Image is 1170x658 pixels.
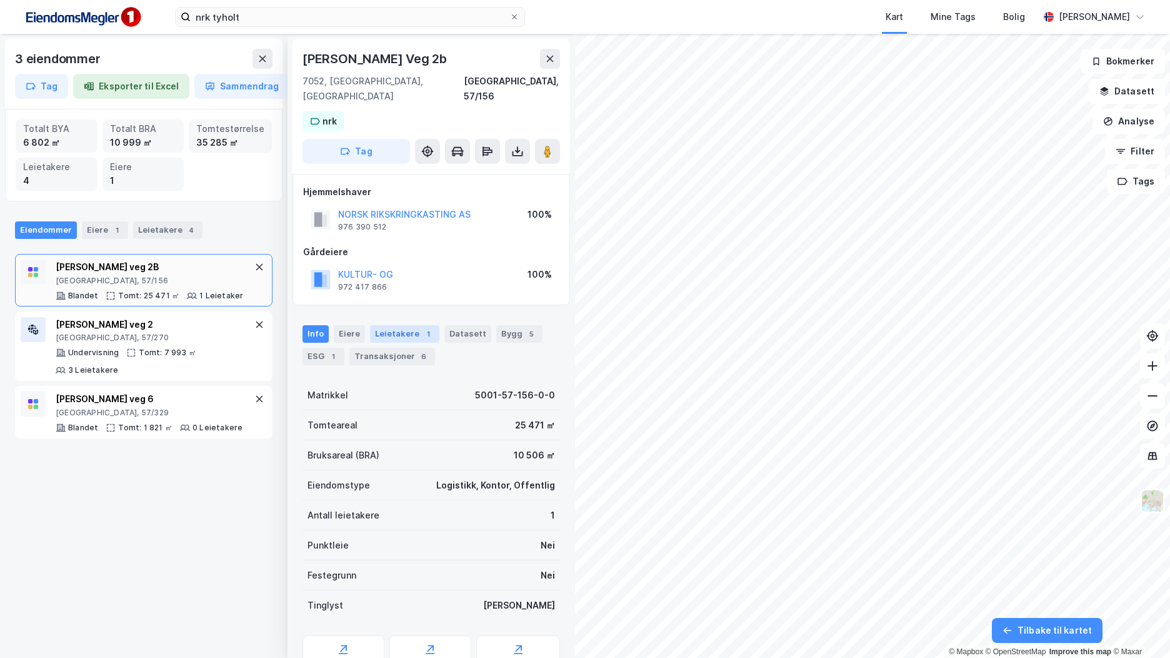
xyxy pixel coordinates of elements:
[302,348,344,365] div: ESG
[118,291,179,301] div: Tomt: 25 471 ㎡
[68,365,118,375] div: 3 Leietakere
[1107,169,1165,194] button: Tags
[1003,9,1025,24] div: Bolig
[515,418,555,433] div: 25 471 ㎡
[56,333,252,343] div: [GEOGRAPHIC_DATA], 57/270
[20,3,145,31] img: F4PB6Px+NJ5v8B7XTbfpPpyloAAAAASUVORK5CYII=
[133,221,202,239] div: Leietakere
[307,418,357,433] div: Tomteareal
[327,350,339,363] div: 1
[541,538,555,553] div: Nei
[196,136,264,149] div: 35 285 ㎡
[68,348,119,358] div: Undervisning
[15,74,68,99] button: Tag
[110,160,177,174] div: Eiere
[1105,139,1165,164] button: Filter
[334,325,365,343] div: Eiere
[307,478,370,493] div: Eiendomstype
[349,348,435,365] div: Transaksjoner
[527,267,552,282] div: 100%
[1089,79,1165,104] button: Datasett
[23,136,90,149] div: 6 802 ㎡
[307,568,356,583] div: Festegrunn
[422,328,434,340] div: 1
[302,49,449,69] div: [PERSON_NAME] Veg 2b
[68,423,98,433] div: Blandet
[118,423,172,433] div: Tomt: 1 821 ㎡
[68,291,98,301] div: Blandet
[110,174,177,188] div: 1
[302,74,464,104] div: 7052, [GEOGRAPHIC_DATA], [GEOGRAPHIC_DATA]
[551,508,555,523] div: 1
[110,136,177,149] div: 10 999 ㎡
[338,282,387,292] div: 972 417 866
[322,114,337,129] div: nrk
[192,423,242,433] div: 0 Leietakere
[307,538,349,553] div: Punktleie
[1081,49,1165,74] button: Bokmerker
[191,8,509,26] input: Søk på adresse, matrikkel, gårdeiere, leietakere eller personer
[302,139,410,164] button: Tag
[307,508,379,523] div: Antall leietakere
[307,448,379,463] div: Bruksareal (BRA)
[370,325,439,343] div: Leietakere
[992,618,1102,643] button: Tilbake til kartet
[303,185,559,200] div: Hjemmelshaver
[23,174,90,188] div: 4
[302,325,329,343] div: Info
[436,478,555,493] div: Logistikk, Kontor, Offentlig
[307,598,343,613] div: Tinglyst
[139,348,196,358] div: Tomt: 7 993 ㎡
[931,9,976,24] div: Mine Tags
[514,448,555,463] div: 10 506 ㎡
[1049,647,1111,656] a: Improve this map
[15,49,103,69] div: 3 eiendommer
[886,9,903,24] div: Kart
[194,74,289,99] button: Sammendrag
[483,598,555,613] div: [PERSON_NAME]
[496,325,542,343] div: Bygg
[196,122,264,136] div: Tomtestørrelse
[56,276,243,286] div: [GEOGRAPHIC_DATA], 57/156
[73,74,189,99] button: Eksporter til Excel
[303,245,559,260] div: Gårdeiere
[949,647,983,656] a: Mapbox
[338,222,386,232] div: 976 390 512
[525,328,537,340] div: 5
[1107,598,1170,658] iframe: Chat Widget
[1092,109,1165,134] button: Analyse
[444,325,491,343] div: Datasett
[986,647,1046,656] a: OpenStreetMap
[464,74,560,104] div: [GEOGRAPHIC_DATA], 57/156
[417,350,430,363] div: 6
[307,388,348,403] div: Matrikkel
[23,160,90,174] div: Leietakere
[56,260,243,275] div: [PERSON_NAME] veg 2B
[111,224,123,236] div: 1
[541,568,555,583] div: Nei
[15,221,77,239] div: Eiendommer
[23,122,90,136] div: Totalt BYA
[56,392,242,407] div: [PERSON_NAME] veg 6
[56,408,242,418] div: [GEOGRAPHIC_DATA], 57/329
[82,221,128,239] div: Eiere
[1107,598,1170,658] div: Kontrollprogram for chat
[56,317,252,332] div: [PERSON_NAME] veg 2
[527,207,552,222] div: 100%
[110,122,177,136] div: Totalt BRA
[199,291,243,301] div: 1 Leietaker
[1141,489,1164,513] img: Z
[1059,9,1130,24] div: [PERSON_NAME]
[185,224,197,236] div: 4
[475,388,555,403] div: 5001-57-156-0-0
